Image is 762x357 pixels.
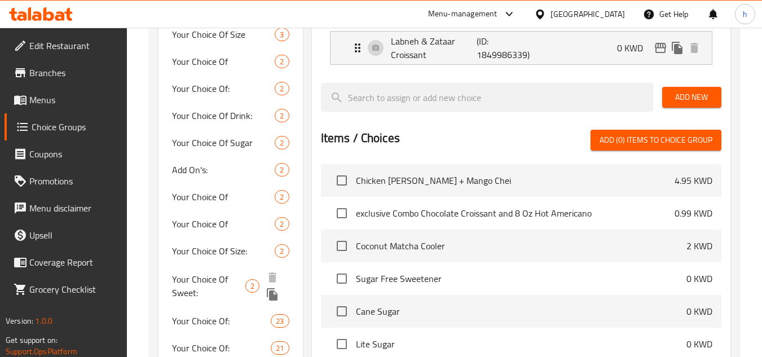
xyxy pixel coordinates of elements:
[172,55,275,68] span: Your Choice Of
[321,130,400,147] h2: Items / Choices
[271,341,289,355] div: Choices
[275,165,288,175] span: 2
[264,286,281,303] button: duplicate
[331,32,712,64] div: Expand
[617,41,652,55] p: 0 KWD
[275,244,289,258] div: Choices
[275,219,288,230] span: 2
[271,316,288,327] span: 23
[356,337,686,351] span: Lite Sugar
[29,147,118,161] span: Coupons
[275,55,289,68] div: Choices
[5,32,127,59] a: Edit Restaurant
[5,249,127,276] a: Coverage Report
[356,239,686,253] span: Coconut Matcha Cooler
[158,307,302,334] div: Your Choice Of:23
[275,83,288,94] span: 2
[158,265,302,307] div: Your Choice Of Sweet:2deleteduplicate
[275,190,289,204] div: Choices
[172,163,275,177] span: Add On's:
[356,305,686,318] span: Cane Sugar
[271,314,289,328] div: Choices
[675,174,712,187] p: 4.95 KWD
[172,28,275,41] span: Your Choice Of Size
[158,129,302,156] div: Your Choice Of Sugar2
[5,59,127,86] a: Branches
[158,75,302,102] div: Your Choice Of:2
[356,206,675,220] span: exclusive Combo Chocolate Croissant and 8 Oz Hot Americano
[356,272,686,285] span: Sugar Free Sweetener
[29,283,118,296] span: Grocery Checklist
[158,183,302,210] div: Your Choice Of2
[29,93,118,107] span: Menus
[652,39,669,56] button: edit
[29,255,118,269] span: Coverage Report
[743,8,747,20] span: h
[172,190,275,204] span: Your Choice Of
[330,169,354,192] span: Select choice
[477,34,534,61] p: (ID: 1849986339)
[275,111,288,121] span: 2
[158,210,302,237] div: Your Choice Of2
[5,195,127,222] a: Menu disclaimer
[275,29,288,40] span: 3
[275,163,289,177] div: Choices
[671,90,712,104] span: Add New
[330,201,354,225] span: Select choice
[29,39,118,52] span: Edit Restaurant
[5,222,127,249] a: Upsell
[686,305,712,318] p: 0 KWD
[29,66,118,80] span: Branches
[172,217,275,231] span: Your Choice Of
[264,269,281,286] button: delete
[5,86,127,113] a: Menus
[686,272,712,285] p: 0 KWD
[275,82,289,95] div: Choices
[686,239,712,253] p: 2 KWD
[275,246,288,257] span: 2
[550,8,625,20] div: [GEOGRAPHIC_DATA]
[29,174,118,188] span: Promotions
[275,109,289,122] div: Choices
[391,34,477,61] p: Labneh & Zataar Croissant
[172,82,275,95] span: Your Choice Of:
[172,136,275,149] span: Your Choice Of Sugar
[275,136,289,149] div: Choices
[275,28,289,41] div: Choices
[275,56,288,67] span: 2
[246,281,259,292] span: 2
[356,174,675,187] span: Chicken [PERSON_NAME] + Mango Chei
[275,217,289,231] div: Choices
[330,332,354,356] span: Select choice
[5,113,127,140] a: Choice Groups
[158,237,302,265] div: Your Choice Of Size:2
[172,272,245,299] span: Your Choice Of Sweet:
[330,267,354,290] span: Select choice
[158,48,302,75] div: Your Choice Of2
[35,314,52,328] span: 1.0.0
[29,228,118,242] span: Upsell
[275,138,288,148] span: 2
[591,130,721,151] button: Add (0) items to choice group
[172,109,275,122] span: Your Choice Of Drink:
[321,27,721,69] li: Expand
[675,206,712,220] p: 0.99 KWD
[172,314,271,328] span: Your Choice Of:
[5,168,127,195] a: Promotions
[428,7,497,21] div: Menu-management
[321,83,653,112] input: search
[6,333,58,347] span: Get support on:
[330,299,354,323] span: Select choice
[330,234,354,258] span: Select choice
[172,341,271,355] span: Your Choice Of:
[271,343,288,354] span: 21
[669,39,686,56] button: duplicate
[172,244,275,258] span: Your Choice Of Size:
[686,337,712,351] p: 0 KWD
[5,276,127,303] a: Grocery Checklist
[662,87,721,108] button: Add New
[6,314,33,328] span: Version:
[32,120,118,134] span: Choice Groups
[158,156,302,183] div: Add On's:2
[600,133,712,147] span: Add (0) items to choice group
